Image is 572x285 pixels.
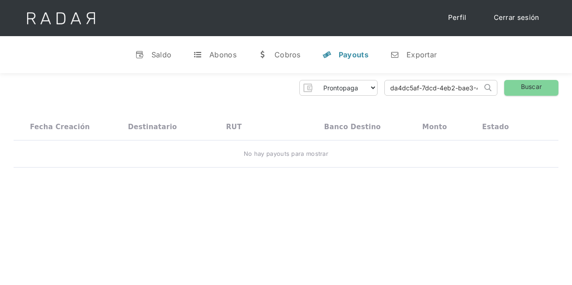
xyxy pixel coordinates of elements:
div: Fecha creación [30,123,90,131]
div: Saldo [151,50,172,59]
a: Buscar [504,80,558,96]
div: Banco destino [324,123,381,131]
div: Cobros [274,50,301,59]
div: RUT [226,123,242,131]
div: Monto [422,123,447,131]
div: Exportar [407,50,437,59]
div: Destinatario [128,123,177,131]
div: Payouts [339,50,369,59]
div: w [258,50,267,59]
div: v [135,50,144,59]
div: No hay payouts para mostrar [244,150,328,159]
a: Cerrar sesión [485,9,548,27]
div: Abonos [209,50,236,59]
div: t [193,50,202,59]
div: Estado [482,123,509,131]
input: Busca por ID [385,80,482,95]
form: Form [299,80,378,96]
div: y [322,50,331,59]
a: Perfil [439,9,476,27]
div: n [390,50,399,59]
